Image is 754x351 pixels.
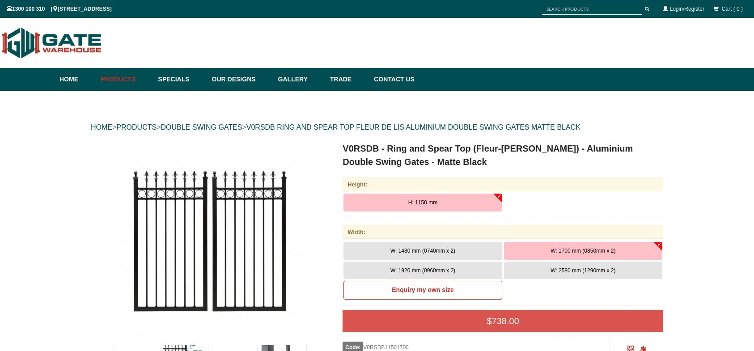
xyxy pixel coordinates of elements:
h1: V0RSDB - Ring and Spear Top (Fleur-[PERSON_NAME]) - Aluminium Double Swing Gates - Matte Black [343,142,663,169]
a: Contact Us [369,68,415,91]
button: W: 2580 mm (1290mm x 2) [504,262,662,279]
a: PRODUCTS [116,123,157,131]
button: W: 1480 mm (0740mm x 2) [343,242,502,260]
div: $ [343,310,663,332]
span: H: 1150 mm [408,199,437,206]
a: HOME [91,123,112,131]
b: Enquiry my own size [392,286,453,293]
a: Home [59,68,96,91]
input: SEARCH PRODUCTS [542,4,642,15]
a: Products [96,68,154,91]
button: W: 1700 mm (0850mm x 2) [504,242,662,260]
a: V0RSDB - Ring and Spear Top (Fleur-de-lis) - Aluminium Double Swing Gates - Matte Black - H: 1150... [92,142,328,338]
button: H: 1150 mm [343,194,502,211]
span: W: 1920 mm (0960mm x 2) [390,267,455,274]
a: Trade [326,68,369,91]
a: Enquiry my own size [343,281,502,300]
span: 1300 100 310 | [STREET_ADDRESS] [7,6,112,12]
a: V0RSDB RING AND SPEAR TOP FLEUR DE LIS ALUMINIUM DOUBLE SWING GATES MATTE BLACK [246,123,580,131]
a: Login/Register [670,6,704,12]
a: Specials [154,68,208,91]
span: W: 1700 mm (0850mm x 2) [551,248,615,254]
span: W: 1480 mm (0740mm x 2) [390,248,455,254]
span: Cart ( 0 ) [722,6,743,12]
span: 738.00 [492,316,519,326]
a: DOUBLE SWING GATES [161,123,242,131]
img: V0RSDB - Ring and Spear Top (Fleur-de-lis) - Aluminium Double Swing Gates - Matte Black - H: 1150... [112,142,309,338]
a: Our Designs [208,68,274,91]
div: Height: [343,178,663,191]
span: W: 2580 mm (1290mm x 2) [551,267,615,274]
div: > > > [91,113,663,142]
button: W: 1920 mm (0960mm x 2) [343,262,502,279]
a: Gallery [274,68,326,91]
div: Width: [343,225,663,239]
